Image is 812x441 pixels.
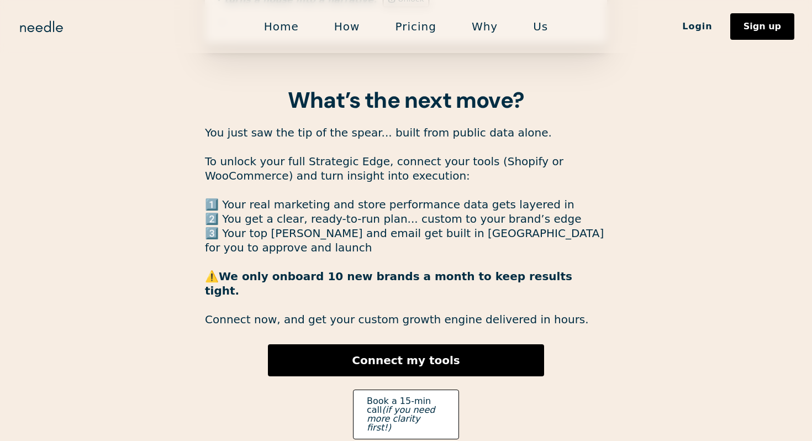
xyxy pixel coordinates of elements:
a: Sign up [730,13,794,40]
a: Home [246,15,317,38]
strong: We only onboard 10 new brands a month to keep results tight. ‍ [205,270,576,297]
em: (if you need more clarity first!) [367,405,435,433]
div: Connect my tools [352,353,460,368]
a: Why [454,15,515,38]
div: Book a 15-min call [367,397,445,432]
a: Connect my tools [268,344,544,376]
a: Login [665,17,730,36]
div: You just saw the tip of the spear... built from public data alone. ‍ To unlock your full Strategi... [205,125,607,327]
strong: What’s the next move? [288,86,524,114]
a: Us [515,15,566,38]
a: Pricing [377,15,454,38]
a: Book a 15-min call(if you need more clarity first!) [353,390,459,439]
a: How [317,15,378,38]
div: Sign up [744,22,781,31]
